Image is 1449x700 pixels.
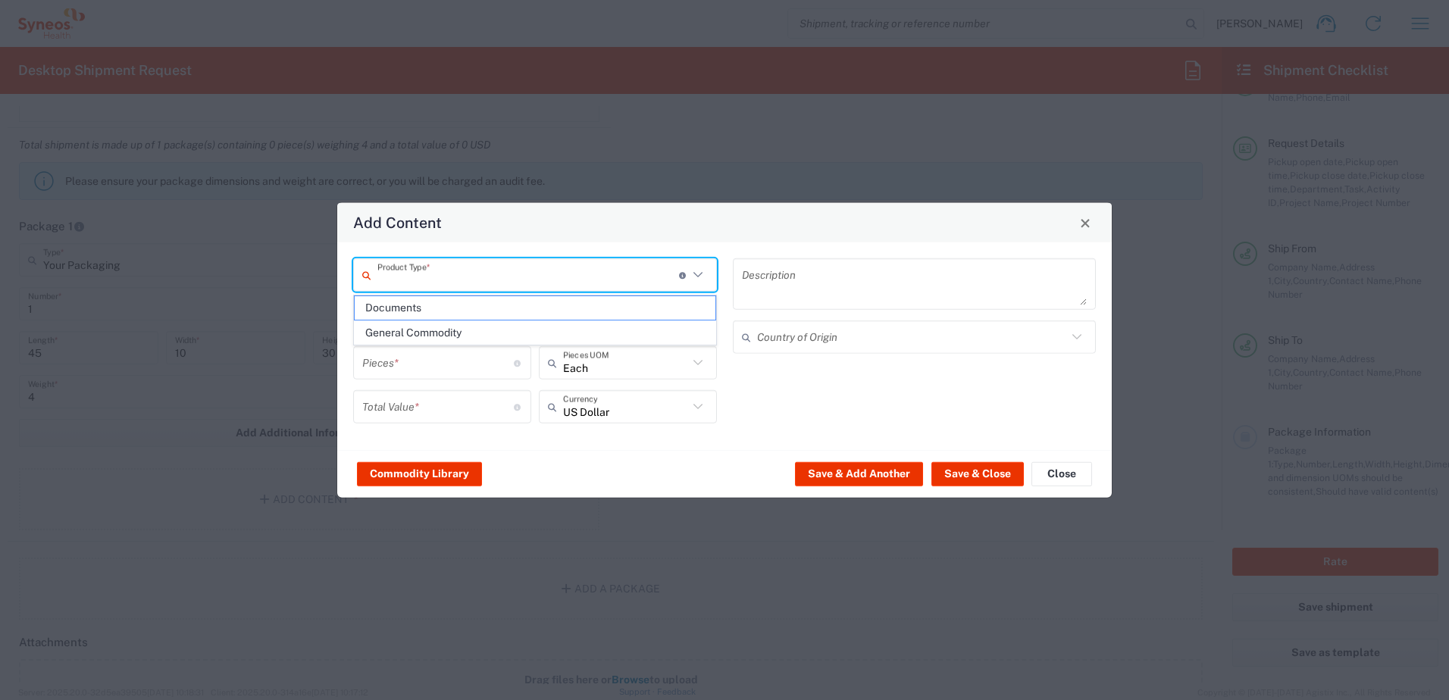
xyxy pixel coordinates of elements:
span: General Commodity [355,321,715,345]
h4: Add Content [353,211,442,233]
span: Documents [355,296,715,320]
button: Commodity Library [357,461,482,486]
button: Close [1031,461,1092,486]
button: Save & Add Another [795,461,923,486]
button: Save & Close [931,461,1024,486]
button: Close [1075,212,1096,233]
